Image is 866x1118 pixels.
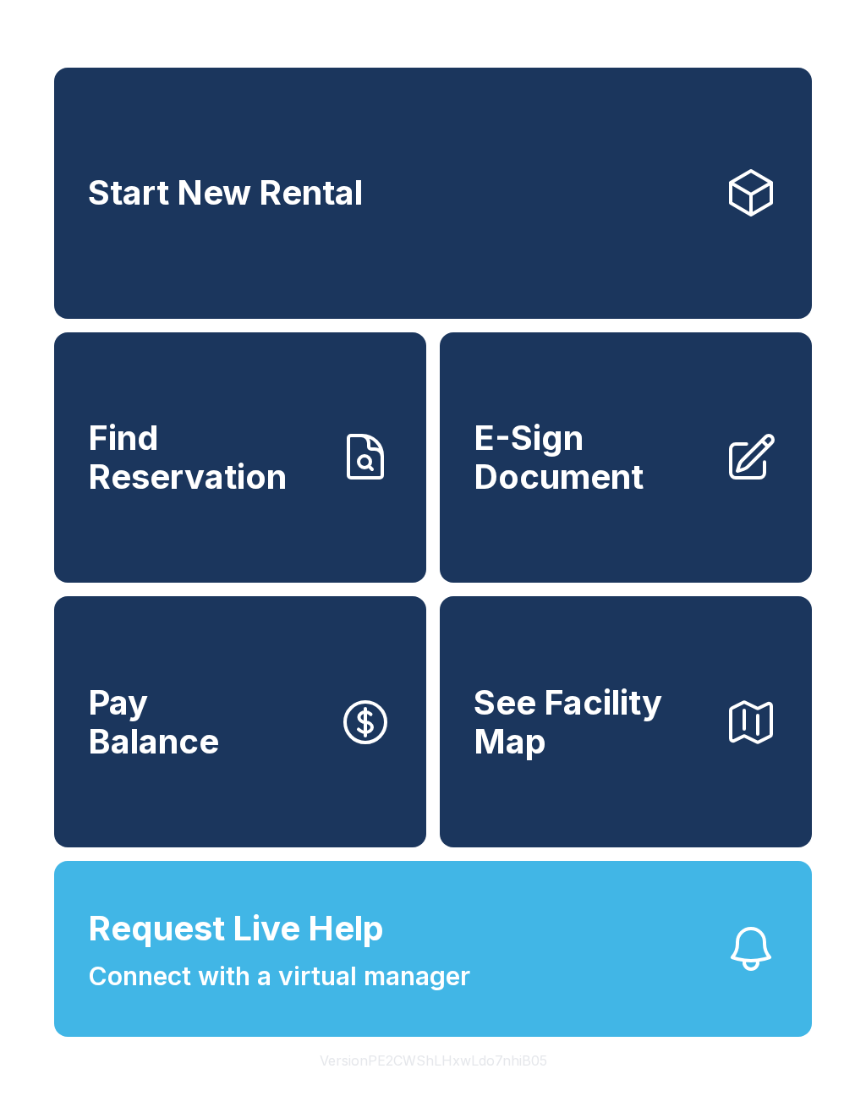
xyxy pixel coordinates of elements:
[54,861,812,1037] button: Request Live HelpConnect with a virtual manager
[474,683,710,760] span: See Facility Map
[88,957,470,995] span: Connect with a virtual manager
[440,332,812,584] a: E-Sign Document
[88,903,384,954] span: Request Live Help
[440,596,812,847] button: See Facility Map
[54,68,812,319] a: Start New Rental
[88,683,219,760] span: Pay Balance
[88,419,325,496] span: Find Reservation
[474,419,710,496] span: E-Sign Document
[54,332,426,584] a: Find Reservation
[306,1037,561,1084] button: VersionPE2CWShLHxwLdo7nhiB05
[88,173,363,212] span: Start New Rental
[54,596,426,847] a: PayBalance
